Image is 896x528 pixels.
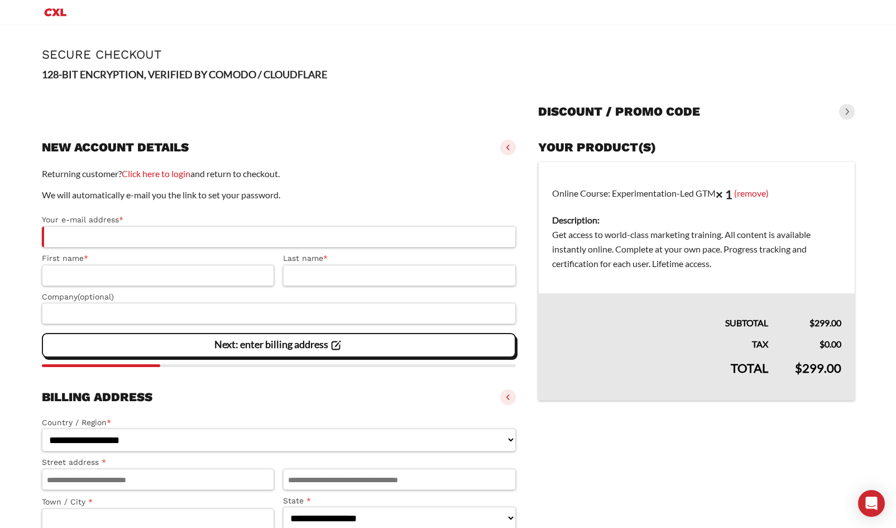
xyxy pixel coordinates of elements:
[809,317,814,328] span: $
[809,317,841,328] bdi: 299.00
[539,162,855,294] td: Online Course: Experimentation-Led GTM
[42,213,516,226] label: Your e-mail address
[734,187,769,198] a: (remove)
[795,360,802,375] span: $
[283,252,516,265] label: Last name
[42,47,855,61] h1: Secure Checkout
[552,227,841,271] dd: Get access to world-class marketing training. All content is available instantly online. Complete...
[795,360,841,375] bdi: 299.00
[820,339,825,349] span: $
[122,168,190,179] a: Click here to login
[42,68,327,80] strong: 128-BIT ENCRYPTION, VERIFIED BY COMODO / CLOUDFLARE
[538,104,700,120] h3: Discount / promo code
[42,456,275,469] label: Street address
[42,496,275,508] label: Town / City
[716,187,732,202] strong: × 1
[42,291,516,303] label: Company
[539,293,782,330] th: Subtotal
[283,494,516,507] label: State
[42,140,189,155] h3: New account details
[42,188,516,202] p: We will automatically e-mail you the link to set your password.
[552,213,841,227] dt: Description:
[78,292,114,301] span: (optional)
[42,167,516,181] p: Returning customer? and return to checkout.
[42,389,152,405] h3: Billing address
[42,252,275,265] label: First name
[858,490,885,517] div: Open Intercom Messenger
[42,416,516,429] label: Country / Region
[42,333,516,358] vaadin-button: Next: enter billing address
[820,339,841,349] bdi: 0.00
[539,351,782,401] th: Total
[539,330,782,351] th: Tax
